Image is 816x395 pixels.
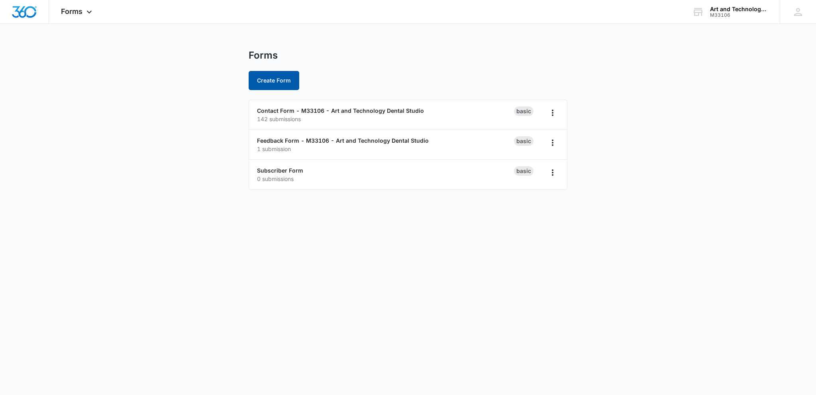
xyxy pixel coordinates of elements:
div: account id [710,12,768,18]
p: 1 submission [257,145,514,153]
div: Basic [514,166,534,176]
p: 0 submissions [257,175,514,183]
button: Overflow Menu [546,166,559,179]
a: Feedback Form - M33106 - Art and Technology Dental Studio [257,137,429,144]
a: Subscriber Form [257,167,303,174]
div: account name [710,6,768,12]
button: Overflow Menu [546,136,559,149]
span: Forms [61,7,82,16]
div: Basic [514,136,534,146]
button: Create Form [249,71,299,90]
button: Overflow Menu [546,106,559,119]
h1: Forms [249,49,278,61]
div: Basic [514,106,534,116]
a: Contact Form - M33106 - Art and Technology Dental Studio [257,107,424,114]
p: 142 submissions [257,115,514,123]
